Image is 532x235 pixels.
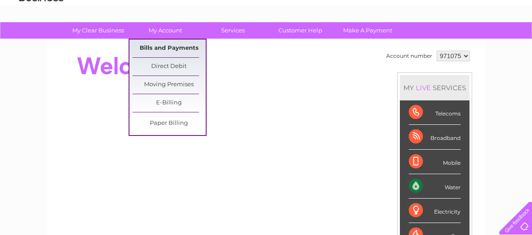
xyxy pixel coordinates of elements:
div: Mobile [409,150,461,174]
div: Clear Business is a trading name of Verastar Limited (registered in [GEOGRAPHIC_DATA] No. 3667643... [57,5,476,43]
img: logo.png [19,23,64,50]
a: Make A Payment [331,22,404,39]
a: Services [196,22,270,39]
div: MY SERVICES [400,75,469,100]
a: Customer Help [264,22,337,39]
a: Log out [503,38,524,44]
a: Paper Billing [133,115,206,132]
a: Telecoms [423,38,450,44]
div: LIVE [414,84,433,92]
a: My Clear Business [62,22,135,39]
a: Direct Debit [133,58,206,76]
a: 0333 014 3131 [365,4,426,16]
a: Moving Premises [133,76,206,94]
a: My Account [129,22,202,39]
a: Contact [473,38,495,44]
a: E-Billing [133,94,206,112]
div: Water [409,174,461,199]
a: Energy [398,38,418,44]
td: Account number [384,48,434,64]
div: Broadband [409,125,461,149]
a: Water [376,38,393,44]
a: Blog [455,38,468,44]
a: Bills and Payments [133,40,206,57]
div: Electricity [409,199,461,223]
div: Telecoms [409,100,461,125]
